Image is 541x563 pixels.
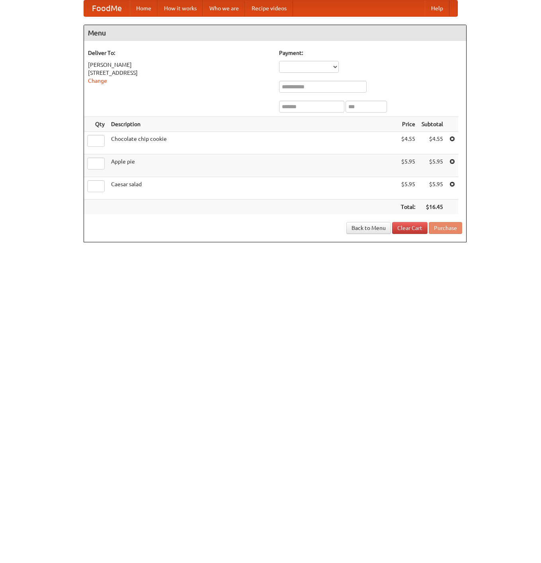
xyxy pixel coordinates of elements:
[418,200,446,214] th: $16.45
[88,78,107,84] a: Change
[429,222,462,234] button: Purchase
[279,49,462,57] h5: Payment:
[108,154,398,177] td: Apple pie
[392,222,428,234] a: Clear Cart
[398,154,418,177] td: $5.95
[418,117,446,132] th: Subtotal
[418,177,446,200] td: $5.95
[84,25,466,41] h4: Menu
[158,0,203,16] a: How it works
[398,200,418,214] th: Total:
[84,0,130,16] a: FoodMe
[108,132,398,154] td: Chocolate chip cookie
[88,61,271,69] div: [PERSON_NAME]
[108,177,398,200] td: Caesar salad
[425,0,449,16] a: Help
[88,49,271,57] h5: Deliver To:
[130,0,158,16] a: Home
[418,132,446,154] td: $4.55
[88,69,271,77] div: [STREET_ADDRESS]
[398,177,418,200] td: $5.95
[346,222,391,234] a: Back to Menu
[108,117,398,132] th: Description
[84,117,108,132] th: Qty
[398,117,418,132] th: Price
[418,154,446,177] td: $5.95
[245,0,293,16] a: Recipe videos
[398,132,418,154] td: $4.55
[203,0,245,16] a: Who we are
